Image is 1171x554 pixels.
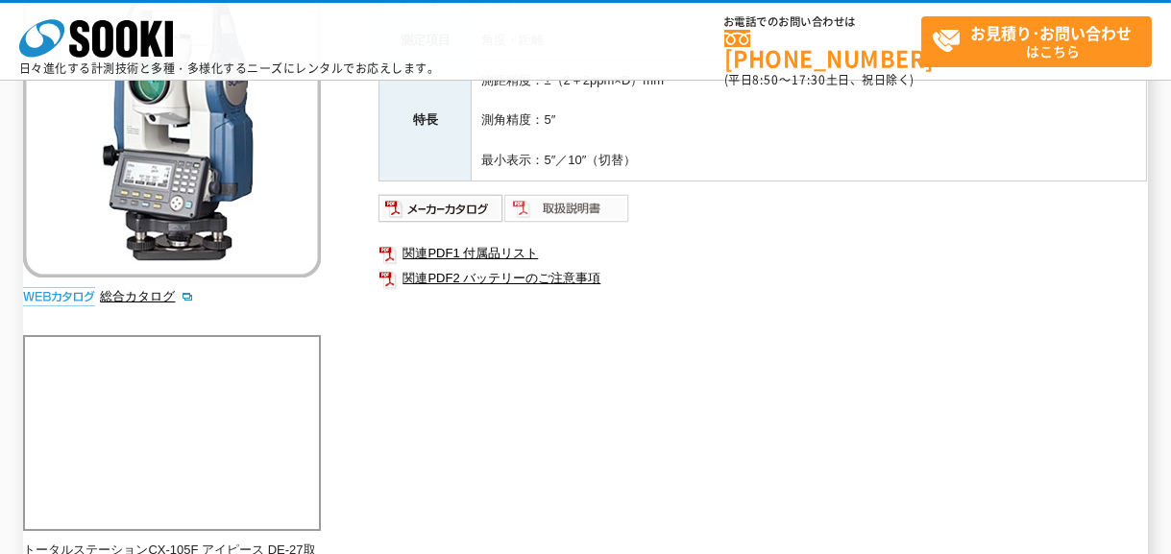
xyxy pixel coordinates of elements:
a: メーカーカタログ [378,205,504,220]
span: 8:50 [753,71,780,88]
span: (平日 ～ 土日、祝日除く) [724,71,915,88]
img: 取扱説明書 [504,193,630,224]
span: はこちら [932,17,1151,65]
a: 関連PDF1 付属品リスト [378,241,1147,266]
span: お電話でのお問い合わせは [724,16,921,28]
a: 関連PDF2 バッテリーのご注意事項 [378,266,1147,291]
p: 日々進化する計測技術と多種・多様化するニーズにレンタルでお応えします。 [19,62,440,74]
a: 総合カタログ [100,289,194,303]
td: 測距精度：±（2＋2ppm×D）mm 測角精度：5″ 最小表示：5″／10″（切替） [472,60,1147,181]
span: 17:30 [792,71,826,88]
img: webカタログ [23,287,95,306]
th: 特長 [379,60,472,181]
img: メーカーカタログ [378,193,504,224]
a: お見積り･お問い合わせはこちら [921,16,1152,67]
a: 取扱説明書 [504,205,630,220]
a: [PHONE_NUMBER] [724,30,921,69]
strong: お見積り･お問い合わせ [971,21,1133,44]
